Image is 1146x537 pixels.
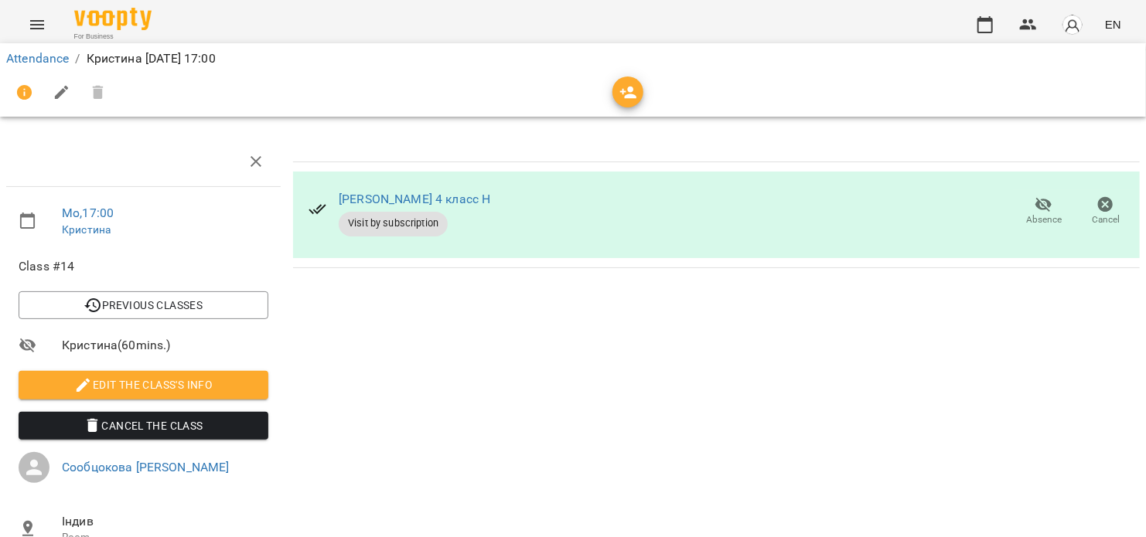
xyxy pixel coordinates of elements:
span: Visit by subscription [339,216,448,230]
a: Attendance [6,51,69,66]
span: Cancel [1092,213,1120,226]
span: Індив [62,512,268,531]
span: Absence [1026,213,1062,226]
span: Cancel the class [31,416,256,435]
button: Cancel [1075,190,1137,233]
a: Сообцокова [PERSON_NAME] [62,460,230,474]
span: Edit the class's Info [31,376,256,394]
span: For Business [74,32,152,42]
a: [PERSON_NAME] 4 класс Н [339,192,490,206]
button: Cancel the class [19,412,268,440]
button: EN [1099,10,1127,39]
span: Class #14 [19,257,268,276]
img: Voopty Logo [74,8,152,30]
a: Mo , 17:00 [62,206,114,220]
nav: breadcrumb [6,49,1140,68]
button: Edit the class's Info [19,371,268,399]
a: Кристина [62,223,111,236]
span: Кристина ( 60 mins. ) [62,336,268,355]
button: Absence [1013,190,1075,233]
button: Menu [19,6,56,43]
p: Кристина [DATE] 17:00 [87,49,216,68]
button: Previous Classes [19,291,268,319]
img: avatar_s.png [1062,14,1083,36]
span: EN [1105,16,1121,32]
li: / [75,49,80,68]
span: Previous Classes [31,296,256,314]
